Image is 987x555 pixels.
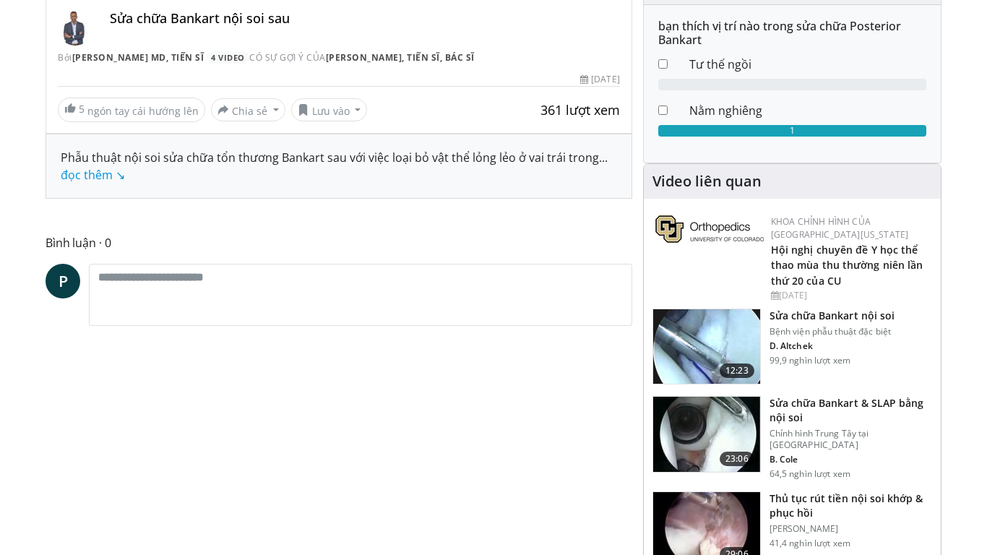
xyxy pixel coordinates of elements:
button: Lưu vào [291,98,368,121]
font: 12:23 [725,364,749,377]
font: Sửa chữa Bankart & SLAP bằng nội soi [770,396,924,424]
font: 1 [790,124,795,137]
img: 10039_3.png.150x105_q85_crop-smart_upscale.jpg [653,309,760,384]
button: Chia sẻ [211,98,285,121]
font: 99,9 nghìn lượt xem [770,354,850,366]
font: Bởi [58,51,72,64]
font: P [59,270,68,291]
font: 361 lượt xem [540,101,620,119]
font: Chỉnh hình Trung Tây tại [GEOGRAPHIC_DATA] [770,427,869,451]
font: 41,4 nghìn lượt xem [770,537,850,549]
font: [DATE] [591,73,619,85]
img: 355603a8-37da-49b6-856f-e00d7e9307d3.png.150x105_q85_autocrop_double_scale_upscale_version-0.2.png [655,215,764,243]
a: 12:23 Sửa chữa Bankart nội soi Bệnh viện phẫu thuật đặc biệt D. Altchek 99,9 nghìn lượt xem [652,309,932,385]
font: Video liên quan [652,171,762,191]
a: 4 Video [207,51,250,64]
font: 5 [79,102,85,116]
img: cole_0_3.png.150x105_q85_crop-smart_upscale.jpg [653,397,760,472]
font: 4 Video [211,52,245,63]
font: Bình luận [46,235,96,251]
font: B. Cole [770,453,798,465]
a: [PERSON_NAME] MD, Tiến sĩ [72,51,204,64]
font: 64,5 nghìn lượt xem [770,468,850,480]
font: Tư thế ngồi [689,56,751,72]
font: Sửa chữa Bankart nội soi [770,309,895,322]
font: ngón tay cái hướng lên [87,104,199,118]
font: Chia sẻ [232,103,267,117]
a: 5 ngón tay cái hướng lên [58,98,205,122]
a: 23:06 Sửa chữa Bankart & SLAP bằng nội soi Chỉnh hình Trung Tây tại [GEOGRAPHIC_DATA] B. Cole 64,... [652,396,932,480]
font: bạn thích vị trí nào trong sửa chữa Posterior Bankart [658,18,901,48]
font: CÓ SỰ GỢI Ý CỦA [249,51,326,64]
img: Avatar [58,11,92,46]
font: Bệnh viện phẫu thuật đặc biệt [770,325,891,337]
font: Nằm nghiêng [689,103,762,119]
font: D. Altchek [770,340,813,352]
a: [PERSON_NAME], Tiến sĩ, Bác sĩ [326,51,475,64]
font: Sửa chữa Bankart nội soi sau [110,9,290,27]
a: đọc thêm ↘ [61,167,125,183]
font: [DATE] [779,289,808,301]
a: Hội nghị chuyên đề Y học thể thao mùa thu thường niên lần thứ 20 của CU [771,243,923,287]
font: 23:06 [725,452,749,465]
font: Phẫu thuật nội soi sửa chữa tổn thương Bankart sau với việc loại bỏ vật thể lỏng lẻo ở vai trái t... [61,150,599,165]
font: ... [599,150,608,165]
a: Khoa Chỉnh hình của [GEOGRAPHIC_DATA][US_STATE] [771,215,909,241]
font: Thủ tục rút tiền nội soi khớp & phục hồi [770,491,923,520]
font: Lưu vào [312,103,350,117]
font: [PERSON_NAME] [770,522,839,535]
font: 0 [105,235,111,251]
a: P [46,264,80,298]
